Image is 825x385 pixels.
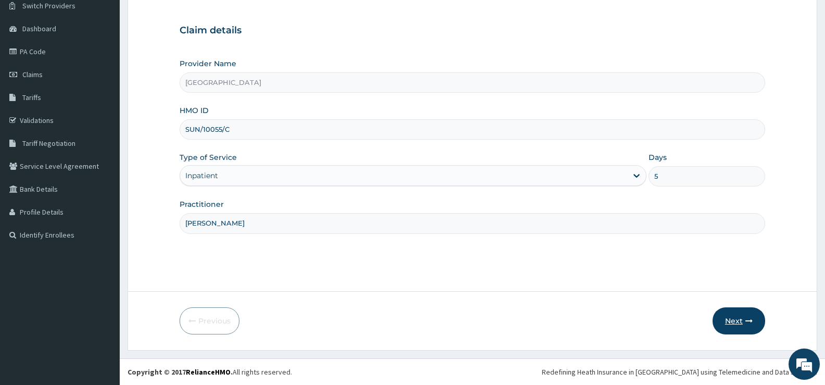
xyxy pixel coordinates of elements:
[22,93,41,102] span: Tariffs
[180,199,224,209] label: Practitioner
[180,25,765,36] h3: Claim details
[60,122,144,227] span: We're online!
[649,152,667,163] label: Days
[22,24,56,33] span: Dashboard
[180,152,237,163] label: Type of Service
[120,358,825,385] footer: All rights reserved.
[180,307,239,334] button: Previous
[22,70,43,79] span: Claims
[54,58,175,72] div: Chat with us now
[22,1,75,10] span: Switch Providers
[180,213,765,233] input: Enter Name
[185,170,218,181] div: Inpatient
[186,367,231,377] a: RelianceHMO
[19,52,42,78] img: d_794563401_company_1708531726252_794563401
[180,105,209,116] label: HMO ID
[171,5,196,30] div: Minimize live chat window
[180,119,765,140] input: Enter HMO ID
[542,367,817,377] div: Redefining Heath Insurance in [GEOGRAPHIC_DATA] using Telemedicine and Data Science!
[22,139,75,148] span: Tariff Negotiation
[180,58,236,69] label: Provider Name
[713,307,765,334] button: Next
[128,367,233,377] strong: Copyright © 2017 .
[5,266,198,303] textarea: Type your message and hit 'Enter'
